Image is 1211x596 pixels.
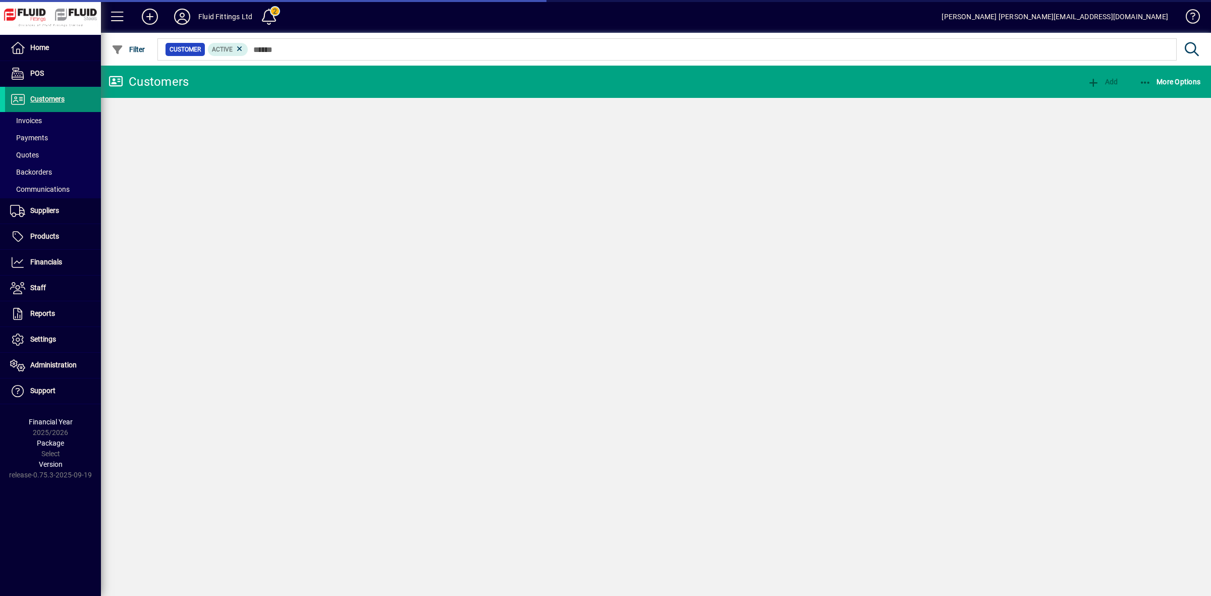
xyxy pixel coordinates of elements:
[10,134,48,142] span: Payments
[170,44,201,55] span: Customer
[10,117,42,125] span: Invoices
[5,327,101,352] a: Settings
[10,185,70,193] span: Communications
[1178,2,1198,35] a: Knowledge Base
[1085,73,1120,91] button: Add
[5,224,101,249] a: Products
[5,378,101,404] a: Support
[30,387,56,395] span: Support
[198,9,252,25] div: Fluid Fittings Ltd
[5,353,101,378] a: Administration
[134,8,166,26] button: Add
[5,146,101,164] a: Quotes
[5,301,101,327] a: Reports
[39,460,63,468] span: Version
[5,129,101,146] a: Payments
[30,309,55,317] span: Reports
[10,151,39,159] span: Quotes
[1139,78,1201,86] span: More Options
[942,9,1168,25] div: [PERSON_NAME] [PERSON_NAME][EMAIL_ADDRESS][DOMAIN_NAME]
[1087,78,1118,86] span: Add
[5,112,101,129] a: Invoices
[30,95,65,103] span: Customers
[30,232,59,240] span: Products
[30,335,56,343] span: Settings
[208,43,248,56] mat-chip: Activation Status: Active
[29,418,73,426] span: Financial Year
[30,206,59,214] span: Suppliers
[30,43,49,51] span: Home
[37,439,64,447] span: Package
[109,40,148,59] button: Filter
[112,45,145,53] span: Filter
[5,61,101,86] a: POS
[5,181,101,198] a: Communications
[5,164,101,181] a: Backorders
[30,361,77,369] span: Administration
[166,8,198,26] button: Profile
[30,69,44,77] span: POS
[10,168,52,176] span: Backorders
[5,250,101,275] a: Financials
[5,198,101,224] a: Suppliers
[30,284,46,292] span: Staff
[212,46,233,53] span: Active
[108,74,189,90] div: Customers
[1137,73,1203,91] button: More Options
[5,35,101,61] a: Home
[30,258,62,266] span: Financials
[5,276,101,301] a: Staff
